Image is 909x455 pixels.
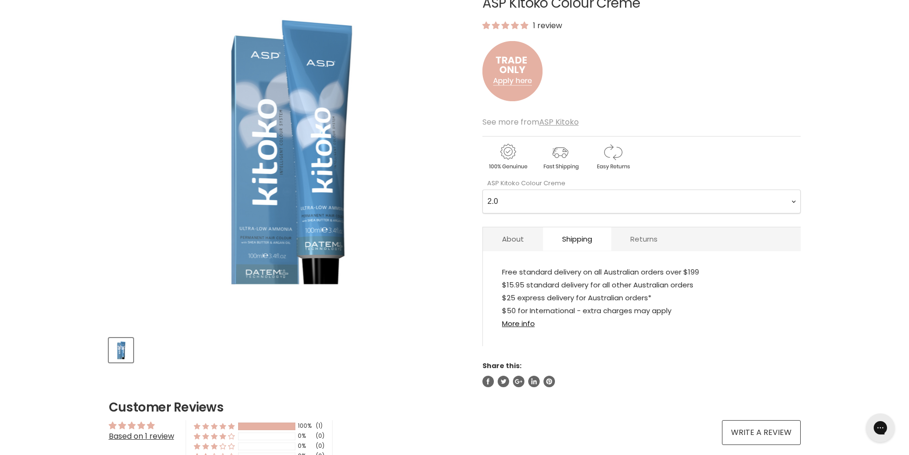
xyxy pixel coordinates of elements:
iframe: Gorgias live chat messenger [861,410,899,445]
div: 100% [298,422,313,430]
div: Product thumbnails [107,335,467,362]
a: Write a review [722,420,801,445]
p: Free standard delivery on all Australian orders over $199 $15.95 standard delivery for all other ... [502,265,782,332]
a: About [483,227,543,251]
a: ASP Kitoko [539,116,579,127]
button: ASP Kitoko Colour Creme [109,338,133,362]
span: 5.00 stars [482,20,530,31]
a: More info [502,318,535,328]
label: ASP Kitoko Colour Creme [482,179,565,188]
a: Shipping [543,227,611,251]
img: to.png [482,32,543,111]
span: Share this: [482,361,522,370]
aside: Share this: [482,361,801,387]
a: Returns [611,227,677,251]
div: (1) [316,422,323,430]
a: Based on 1 review [109,431,174,442]
img: returns.gif [587,142,638,171]
img: genuine.gif [482,142,533,171]
img: ASP Kitoko Colour Creme [110,339,132,361]
span: See more from [482,116,579,127]
img: shipping.gif [535,142,585,171]
span: 1 review [530,20,562,31]
div: Average rating is 5.00 stars [109,420,174,431]
h2: Customer Reviews [109,399,801,416]
div: 100% (1) reviews with 5 star rating [194,422,235,430]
